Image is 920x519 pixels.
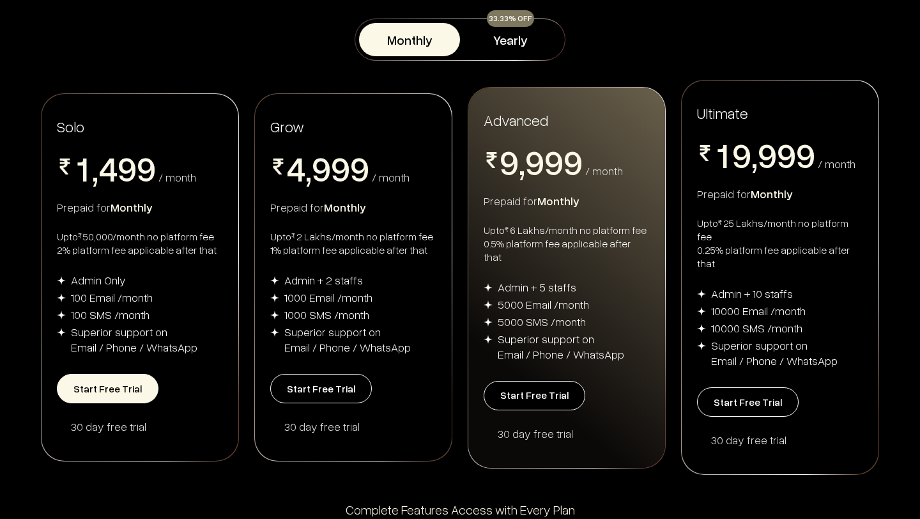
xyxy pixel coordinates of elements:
span: 9 [118,151,137,185]
div: / month [158,171,196,183]
button: Start Free Trial [270,374,372,403]
div: Prepaid for [57,199,223,215]
img: img [484,335,493,344]
span: 9 [758,137,777,172]
div: 1000 Email /month [284,290,372,305]
sup: ₹ [78,231,82,240]
div: Superior support on Email / Phone / WhatsApp [284,324,411,355]
span: Ultimate [697,103,748,123]
img: pricing-rupee [484,152,500,168]
img: img [484,283,493,292]
div: Admin + 5 staffs [498,279,576,295]
img: img [270,328,279,337]
span: Monthly [751,187,793,201]
div: Superior support on Email / Phone / WhatsApp [711,337,838,368]
div: 1000 SMS /month [284,307,369,322]
span: 5 [286,185,305,220]
div: 30 day free trial [711,432,863,447]
span: Monthly [111,200,153,214]
span: 9 [796,137,815,172]
span: 9 [350,151,369,185]
div: 5000 Email /month [498,297,589,312]
div: Prepaid for [484,193,650,208]
span: Grow [270,117,304,136]
img: img [57,328,66,337]
span: 4 [98,151,118,185]
span: 1 [713,137,732,172]
div: Admin + 2 staffs [284,272,363,288]
span: , [92,151,98,189]
div: 30 day free trial [498,426,650,441]
button: Start Free Trial [697,387,799,417]
img: img [270,276,279,285]
span: 1 [73,151,92,185]
span: Advanced [484,110,548,130]
button: Yearly [460,23,561,56]
span: Solo [57,117,84,136]
div: 30 day free trial [71,419,223,434]
img: img [270,311,279,320]
span: 9 [563,144,583,179]
span: 9 [732,137,751,172]
span: 5 [98,185,118,220]
img: img [484,300,493,309]
sup: ₹ [505,224,509,234]
sup: ₹ [718,217,722,227]
div: Prepaid for [697,186,863,201]
div: / month [818,158,855,169]
button: Monthly [359,23,460,56]
div: Upto 50,000/month no platform fee 2% platform fee applicable after that [57,230,223,257]
button: Start Free Trial [57,374,158,403]
span: 9 [525,144,544,179]
div: Upto 2 Lakhs/month no platform fee 1% platform fee applicable after that [270,230,436,257]
sup: ₹ [291,231,295,240]
span: 9 [331,151,350,185]
div: 100 Email /month [71,290,153,305]
img: pricing-rupee [57,159,73,174]
img: img [270,293,279,302]
div: / month [372,171,410,183]
img: img [697,341,706,350]
span: 9 [777,137,796,172]
span: 9 [500,144,519,179]
div: Superior support on Email / Phone / WhatsApp [71,324,197,355]
div: Admin + 10 staffs [711,286,793,301]
span: 2 [713,172,732,206]
span: , [519,144,525,183]
span: , [751,137,758,176]
div: 100 SMS /month [71,307,149,322]
img: img [57,311,66,320]
span: 9 [312,151,331,185]
div: 33.33% OFF [487,10,534,27]
img: pricing-rupee [270,159,286,174]
img: img [697,307,706,316]
img: img [484,318,493,327]
span: 9 [137,151,156,185]
div: 30 day free trial [284,419,436,434]
span: 9 [544,144,563,179]
div: Prepaid for [270,199,436,215]
div: Upto 25 Lakhs/month no platform fee 0.25% platform fee applicable after that [697,217,863,270]
div: Admin Only [71,272,126,288]
div: Upto 6 Lakhs/month no platform fee 0.5% platform fee applicable after that [484,224,650,264]
div: / month [585,165,623,176]
div: 5000 SMS /month [498,314,586,329]
span: Monthly [324,200,366,214]
img: img [697,324,706,333]
span: , [305,151,312,189]
img: img [697,290,706,298]
img: img [57,293,66,302]
div: 10000 SMS /month [711,320,802,336]
img: img [57,276,66,285]
img: pricing-rupee [697,145,713,161]
span: 4 [286,151,305,185]
span: 2 [73,185,92,220]
span: Monthly [537,194,579,208]
div: Superior support on Email / Phone / WhatsApp [498,331,624,362]
div: 10000 Email /month [711,303,806,318]
button: Start Free Trial [484,381,585,410]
